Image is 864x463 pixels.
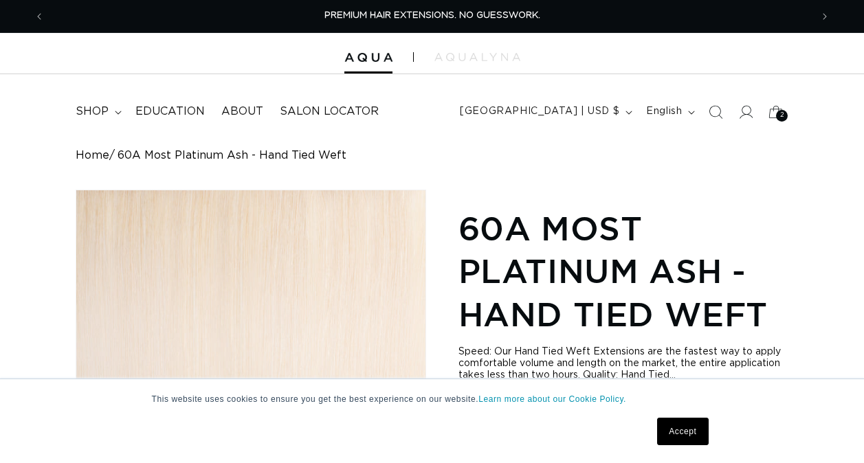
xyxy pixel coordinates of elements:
p: This website uses cookies to ensure you get the best experience on our website. [152,393,713,405]
a: About [213,96,272,127]
button: Previous announcement [24,3,54,30]
span: 60A Most Platinum Ash - Hand Tied Weft [118,149,346,162]
a: Education [127,96,213,127]
span: Education [135,104,205,119]
a: Accept [657,418,708,445]
span: English [646,104,682,119]
div: Speed: Our Hand Tied Weft Extensions are the fastest way to apply comfortable volume and length o... [458,346,789,381]
img: Aqua Hair Extensions [344,53,392,63]
span: PREMIUM HAIR EXTENSIONS. NO GUESSWORK. [324,11,540,20]
span: 2 [780,110,785,122]
a: Learn more about our Cookie Policy. [478,394,626,404]
summary: Search [700,97,731,127]
a: Salon Locator [272,96,387,127]
h1: 60A Most Platinum Ash - Hand Tied Weft [458,207,789,335]
nav: breadcrumbs [76,149,789,162]
img: aqualyna.com [434,53,520,61]
span: shop [76,104,109,119]
a: Home [76,149,109,162]
summary: shop [67,96,127,127]
button: English [638,99,700,125]
span: About [221,104,263,119]
button: Next announcement [810,3,840,30]
span: Salon Locator [280,104,379,119]
button: [GEOGRAPHIC_DATA] | USD $ [452,99,638,125]
span: [GEOGRAPHIC_DATA] | USD $ [460,104,619,119]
